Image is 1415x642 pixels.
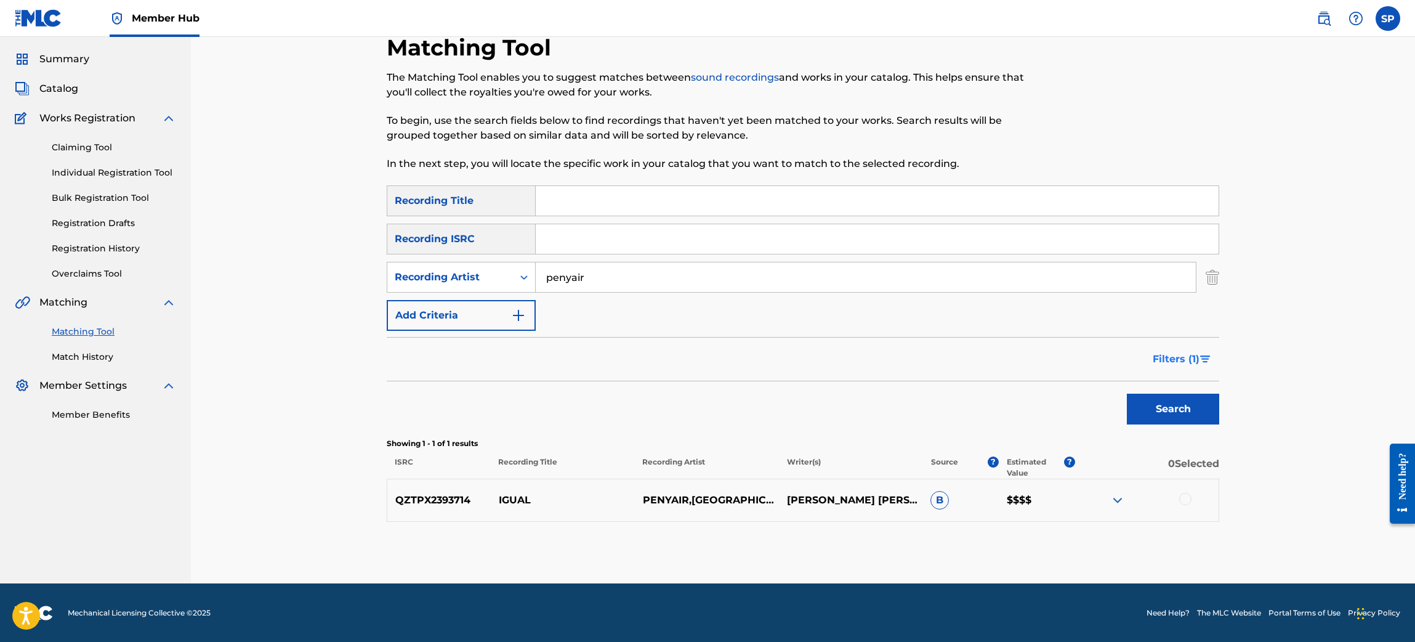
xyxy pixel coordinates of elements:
img: expand [161,111,176,126]
p: ISRC [387,457,490,479]
span: Member Settings [39,378,127,393]
div: Recording Artist [395,270,506,285]
p: Source [931,457,958,479]
p: Writer(s) [778,457,922,479]
img: 9d2ae6d4665cec9f34b9.svg [511,308,526,323]
div: Help [1344,6,1368,31]
a: Public Search [1312,6,1336,31]
p: Estimated Value [1007,457,1063,479]
a: Bulk Registration Tool [52,192,176,205]
img: Summary [15,52,30,67]
h2: Matching Tool [387,34,557,62]
p: Recording Title [490,457,634,479]
p: Recording Artist [634,457,778,479]
a: The MLC Website [1197,607,1261,619]
img: expand [1110,493,1125,508]
span: Works Registration [39,111,135,126]
span: Matching [39,295,87,310]
span: B [930,491,949,510]
iframe: Chat Widget [1353,583,1415,642]
p: $$$$ [999,493,1075,508]
span: Catalog [39,81,78,96]
img: Works Registration [15,111,31,126]
img: Matching [15,295,30,310]
iframe: Resource Center [1381,434,1415,533]
p: In the next step, you will locate the specific work in your catalog that you want to match to the... [387,156,1028,171]
a: Match History [52,351,176,364]
p: [PERSON_NAME] [PERSON_NAME] [PERSON_NAME] [PERSON_NAME] [778,493,922,508]
img: Member Settings [15,378,30,393]
img: Catalog [15,81,30,96]
span: ? [988,457,999,468]
span: Summary [39,52,89,67]
form: Search Form [387,185,1219,431]
div: Widget de chat [1353,583,1415,642]
a: Individual Registration Tool [52,166,176,179]
p: Showing 1 - 1 of 1 results [387,438,1219,449]
p: IGUAL [491,493,635,508]
div: Arrastrar [1357,595,1365,632]
a: Claiming Tool [52,141,176,154]
a: Portal Terms of Use [1268,607,1340,619]
a: sound recordings [691,71,779,83]
img: expand [161,378,176,393]
p: The Matching Tool enables you to suggest matches between and works in your catalog. This helps en... [387,70,1028,100]
a: SummarySummary [15,52,89,67]
a: Privacy Policy [1348,607,1400,619]
p: QZTPX2393714 [387,493,491,508]
button: Search [1127,394,1219,425]
span: Member Hub [132,11,200,25]
a: Matching Tool [52,325,176,338]
a: Need Help? [1147,607,1190,619]
img: logo [15,606,53,620]
a: Registration Drafts [52,217,176,230]
span: Mechanical Licensing Collective © 2025 [68,607,211,619]
img: expand [161,295,176,310]
a: Member Benefits [52,408,176,421]
p: 0 Selected [1075,457,1219,479]
button: Add Criteria [387,300,536,331]
span: Filters ( 1 ) [1153,352,1199,367]
a: Registration History [52,242,176,255]
p: PENYAIR,[GEOGRAPHIC_DATA],[GEOGRAPHIC_DATA] PRODUCE [634,493,778,508]
button: Filters (1) [1145,344,1219,375]
a: Overclaims Tool [52,267,176,280]
p: To begin, use the search fields below to find recordings that haven't yet been matched to your wo... [387,113,1028,143]
img: MLC Logo [15,9,62,27]
img: filter [1200,356,1211,363]
img: Delete Criterion [1206,262,1219,293]
a: CatalogCatalog [15,81,78,96]
img: help [1348,11,1363,26]
img: search [1316,11,1331,26]
img: Top Rightsholder [110,11,124,26]
div: User Menu [1376,6,1400,31]
span: ? [1064,457,1075,468]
